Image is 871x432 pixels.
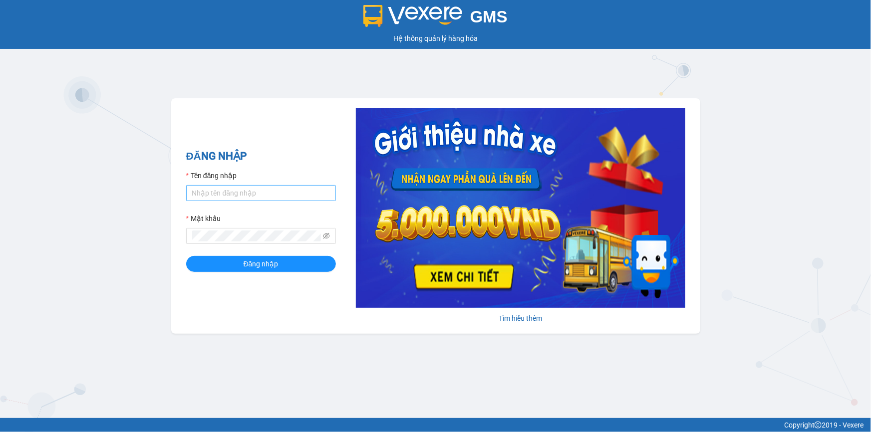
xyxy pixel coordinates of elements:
a: GMS [363,15,508,23]
input: Tên đăng nhập [186,185,336,201]
span: eye-invisible [323,232,330,239]
button: Đăng nhập [186,256,336,272]
h2: ĐĂNG NHẬP [186,148,336,165]
img: logo 2 [363,5,462,27]
label: Tên đăng nhập [186,170,237,181]
div: Tìm hiểu thêm [356,313,685,324]
img: banner-0 [356,108,685,308]
label: Mật khẩu [186,213,221,224]
span: copyright [815,422,822,429]
div: Hệ thống quản lý hàng hóa [2,33,869,44]
span: Đăng nhập [244,258,279,269]
span: GMS [470,7,508,26]
input: Mật khẩu [192,230,321,241]
div: Copyright 2019 - Vexere [7,420,864,431]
